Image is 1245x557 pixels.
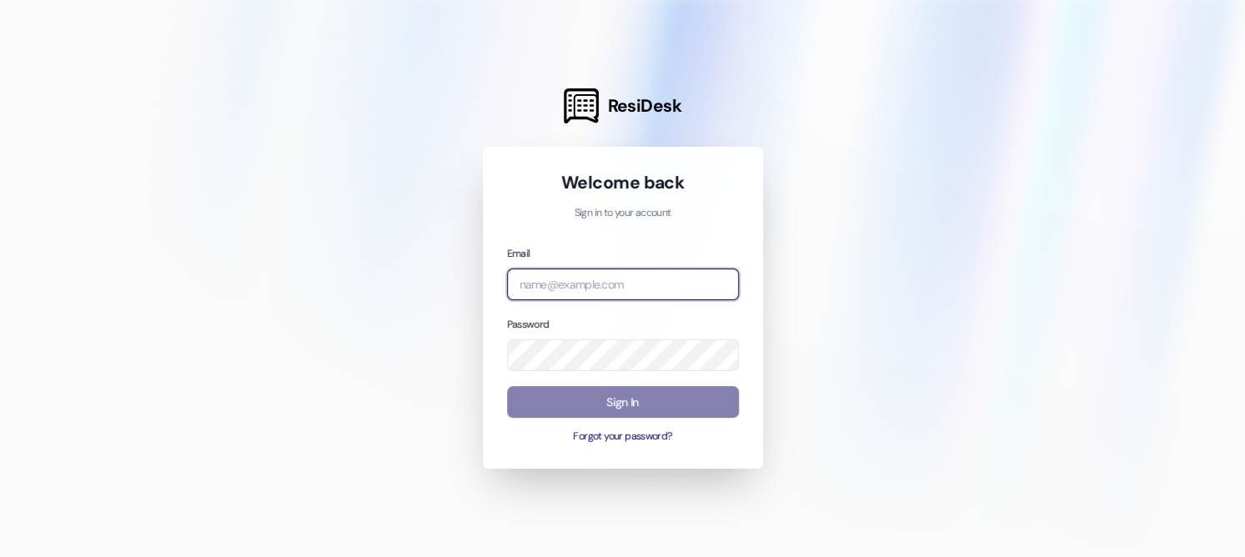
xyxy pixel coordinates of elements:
[507,171,739,194] h1: Welcome back
[507,247,530,260] label: Email
[507,268,739,301] input: name@example.com
[507,429,739,444] button: Forgot your password?
[607,94,681,118] span: ResiDesk
[564,88,599,123] img: ResiDesk Logo
[507,318,550,331] label: Password
[507,386,739,419] button: Sign In
[507,206,739,221] p: Sign in to your account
